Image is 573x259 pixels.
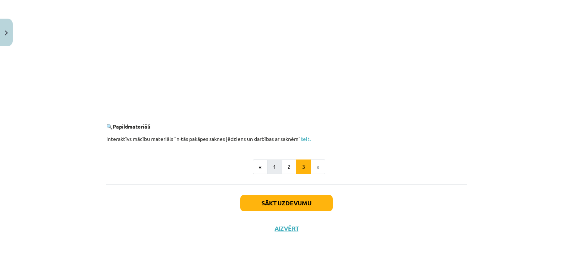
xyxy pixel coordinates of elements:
nav: Page navigation example [106,159,467,174]
button: Aizvērt [272,225,301,232]
p: Interaktīvs mācību materiāls “n-tās pakāpes saknes jēdziens un darbības ar saknēm” [106,135,467,143]
a: šeit. [301,135,311,142]
img: icon-close-lesson-0947bae3869378f0d4975bcd49f059093ad1ed9edebbc8119c70593378902aed.svg [5,31,8,35]
button: Sākt uzdevumu [240,195,333,211]
b: P [113,123,116,130]
button: 3 [296,159,311,174]
b: apildmateriāli [116,123,150,130]
button: 1 [267,159,282,174]
button: « [253,159,267,174]
button: 2 [282,159,297,174]
p: 🔍 [106,123,467,130]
